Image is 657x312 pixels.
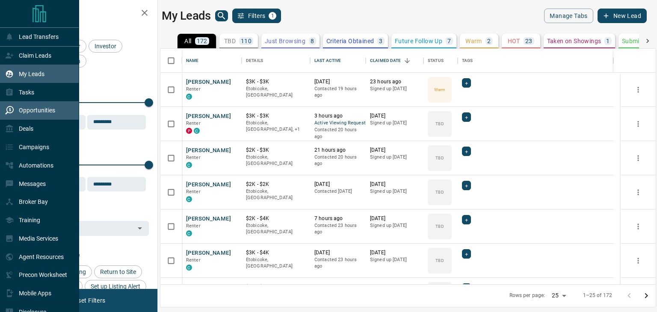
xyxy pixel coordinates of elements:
button: [PERSON_NAME] [186,147,231,155]
p: TBD [435,121,444,127]
p: 1 [606,38,610,44]
p: 3 hours ago [314,112,361,120]
div: + [462,283,471,293]
p: [DATE] [370,283,419,291]
p: [DATE] [314,181,361,188]
span: + [465,79,468,87]
p: $3K - $4K [246,249,306,256]
p: $3K - $3K [246,112,306,120]
span: + [465,215,468,224]
p: 23 hours ago [370,78,419,85]
div: Status [428,49,444,73]
p: 7 [447,38,451,44]
span: 1 [269,13,275,19]
button: more [632,83,645,96]
span: Return to Site [97,268,139,275]
p: [DATE] [370,215,419,222]
button: Reset Filters [65,293,111,308]
div: + [462,181,471,190]
p: Contacted 23 hours ago [314,222,361,235]
span: Renter [186,257,201,263]
p: [DATE] [370,249,419,256]
p: [DATE] [314,283,361,291]
div: Claimed Date [366,49,423,73]
button: [PERSON_NAME] [186,78,231,86]
p: Signed up [DATE] [370,85,419,92]
div: Claimed Date [370,49,401,73]
p: All [184,38,191,44]
p: 3 [379,38,382,44]
div: + [462,249,471,259]
button: [PERSON_NAME] [186,181,231,189]
div: + [462,78,471,88]
p: 7 hours ago [314,215,361,222]
p: Just Browsing [265,38,305,44]
span: + [465,147,468,156]
p: $2K - $2K [246,181,306,188]
p: Rows per page: [509,292,545,299]
div: Last Active [310,49,366,73]
p: [DATE] [370,112,419,120]
p: Etobicoke, [GEOGRAPHIC_DATA] [246,256,306,270]
span: Renter [186,189,201,194]
button: more [632,118,645,130]
span: + [465,113,468,121]
p: 172 [197,38,207,44]
span: Active Viewing Request [314,120,361,127]
p: $2K - $4K [246,215,306,222]
button: Go to next page [638,287,655,304]
div: Investor [89,40,122,53]
p: Signed up [DATE] [370,222,419,229]
div: Name [186,49,199,73]
p: Signed up [DATE] [370,256,419,263]
span: + [465,250,468,258]
p: Etobicoke, [GEOGRAPHIC_DATA] [246,154,306,167]
p: Warm [434,86,445,93]
button: Filters1 [232,9,281,23]
p: Toronto [246,120,306,133]
p: TBD [224,38,236,44]
p: Criteria Obtained [326,38,374,44]
div: condos.ca [194,128,200,134]
div: condos.ca [186,196,192,202]
button: New Lead [598,9,647,23]
p: [DATE] [314,78,361,85]
p: 23 [525,38,533,44]
p: 110 [241,38,252,44]
div: Tags [458,49,613,73]
div: 25 [548,289,569,302]
button: more [632,152,645,165]
div: property.ca [186,128,192,134]
span: + [465,181,468,190]
div: + [462,112,471,122]
h1: My Leads [162,9,211,23]
p: TBD [435,189,444,195]
div: condos.ca [186,162,192,168]
button: Sort [401,55,413,67]
p: 21 hours ago [314,147,361,154]
div: condos.ca [186,230,192,236]
div: condos.ca [186,94,192,100]
p: Contacted 20 hours ago [314,154,361,167]
span: Investor [92,43,119,50]
span: Renter [186,223,201,229]
p: 2 [487,38,491,44]
p: Contacted 20 hours ago [314,127,361,140]
p: [DATE] [314,249,361,256]
p: 8 [311,38,314,44]
p: TBD [435,223,444,230]
p: Etobicoke, [GEOGRAPHIC_DATA] [246,188,306,201]
button: [PERSON_NAME] [186,112,231,121]
button: more [632,254,645,267]
div: Details [246,49,263,73]
p: Signed up [DATE] [370,120,419,127]
p: Signed up [DATE] [370,188,419,195]
div: + [462,215,471,224]
span: Renter [186,121,201,126]
button: [PERSON_NAME] [186,283,231,291]
p: TBD [435,155,444,161]
p: Future Follow Up [395,38,442,44]
p: HOT [508,38,520,44]
div: Last Active [314,49,341,73]
span: Set up Listing Alert [88,283,143,290]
